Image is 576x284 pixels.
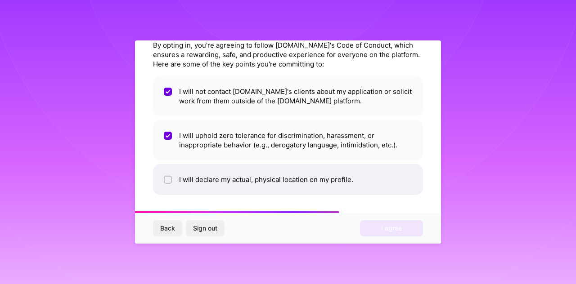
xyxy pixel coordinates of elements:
[193,224,217,233] span: Sign out
[153,40,423,69] div: By opting in, you're agreeing to follow [DOMAIN_NAME]'s Code of Conduct, which ensures a rewardin...
[153,164,423,195] li: I will declare my actual, physical location on my profile.
[160,224,175,233] span: Back
[153,120,423,160] li: I will uphold zero tolerance for discrimination, harassment, or inappropriate behavior (e.g., der...
[153,220,182,236] button: Back
[186,220,225,236] button: Sign out
[153,76,423,116] li: I will not contact [DOMAIN_NAME]'s clients about my application or solicit work from them outside...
